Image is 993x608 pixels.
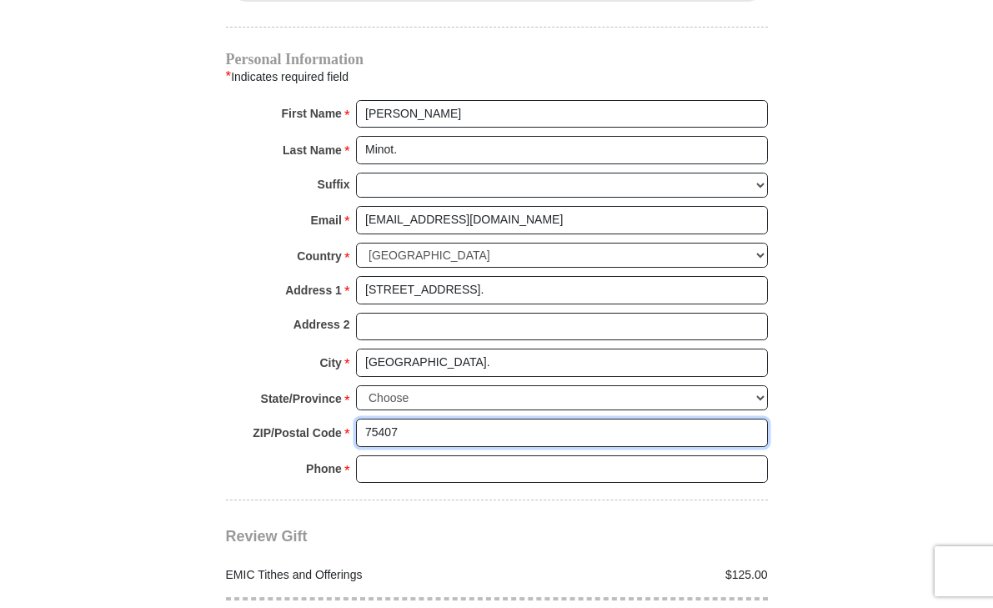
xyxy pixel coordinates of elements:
[282,102,342,125] strong: First Name
[311,209,342,232] strong: Email
[226,66,768,88] div: Indicates required field
[306,457,342,480] strong: Phone
[293,313,350,336] strong: Address 2
[497,566,777,584] div: $125.00
[226,53,768,66] h4: Personal Information
[226,528,308,545] span: Review Gift
[319,351,341,374] strong: City
[318,173,350,196] strong: Suffix
[283,138,342,162] strong: Last Name
[285,279,342,302] strong: Address 1
[253,421,342,445] strong: ZIP/Postal Code
[261,387,342,410] strong: State/Province
[217,566,497,584] div: EMIC Tithes and Offerings
[297,244,342,268] strong: Country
